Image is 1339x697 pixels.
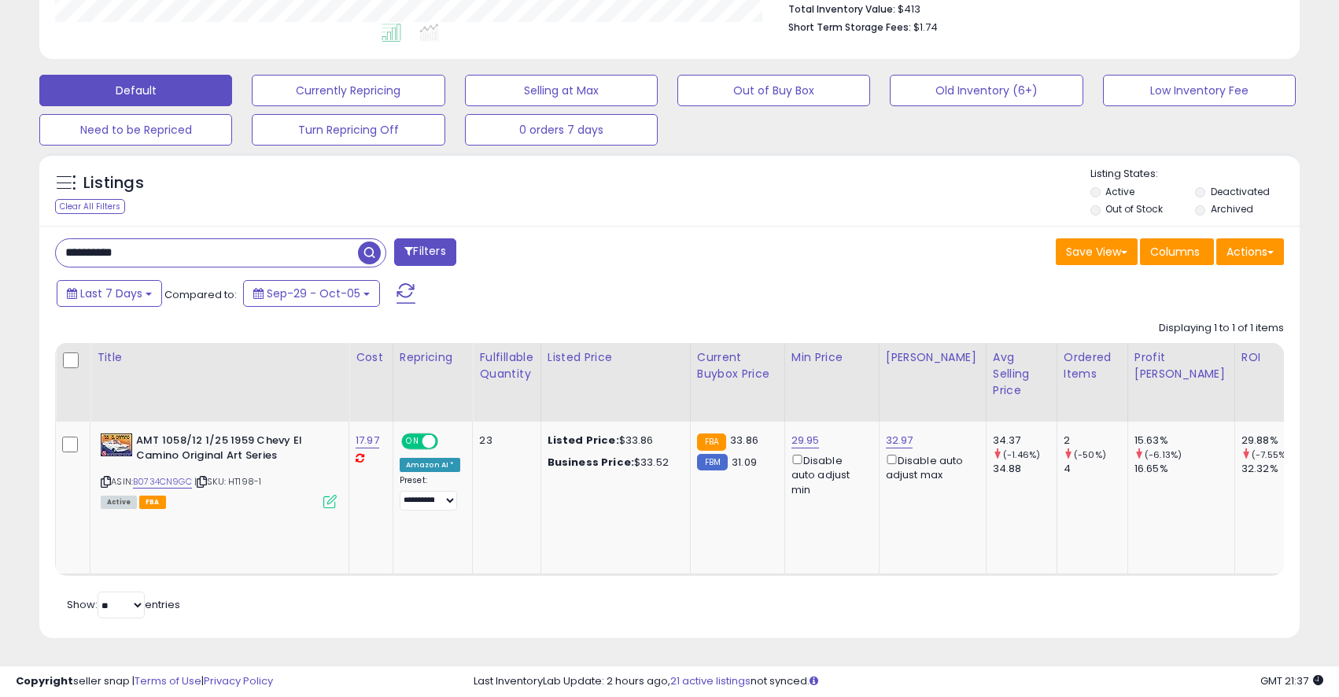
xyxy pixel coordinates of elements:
[886,433,913,448] a: 32.97
[1064,433,1127,448] div: 2
[548,455,634,470] b: Business Price:
[139,496,166,509] span: FBA
[1103,75,1296,106] button: Low Inventory Fee
[1105,202,1163,216] label: Out of Stock
[1056,238,1138,265] button: Save View
[697,349,778,382] div: Current Buybox Price
[993,349,1050,399] div: Avg Selling Price
[55,199,125,214] div: Clear All Filters
[1252,448,1289,461] small: (-7.55%)
[993,462,1057,476] div: 34.88
[400,475,461,511] div: Preset:
[1140,238,1214,265] button: Columns
[101,433,337,507] div: ASIN:
[886,452,974,482] div: Disable auto adjust max
[101,496,137,509] span: All listings currently available for purchase on Amazon
[791,452,867,497] div: Disable auto adjust min
[791,349,872,366] div: Min Price
[136,433,327,467] b: AMT 1058/12 1/25 1959 Chevy El Camino Original Art Series
[252,75,444,106] button: Currently Repricing
[356,433,379,448] a: 17.97
[1064,462,1127,476] div: 4
[788,2,895,16] b: Total Inventory Value:
[1211,202,1253,216] label: Archived
[670,673,751,688] a: 21 active listings
[730,433,758,448] span: 33.86
[135,673,201,688] a: Terms of Use
[886,349,979,366] div: [PERSON_NAME]
[356,349,386,366] div: Cost
[1241,349,1299,366] div: ROI
[1105,185,1134,198] label: Active
[788,20,911,34] b: Short Term Storage Fees:
[1150,244,1200,260] span: Columns
[913,20,938,35] span: $1.74
[436,435,461,448] span: OFF
[1241,433,1305,448] div: 29.88%
[474,674,1323,689] div: Last InventoryLab Update: 2 hours ago, not synced.
[16,674,273,689] div: seller snap | |
[164,287,237,302] span: Compared to:
[97,349,342,366] div: Title
[80,286,142,301] span: Last 7 Days
[465,75,658,106] button: Selling at Max
[1134,433,1234,448] div: 15.63%
[697,433,726,451] small: FBA
[243,280,380,307] button: Sep-29 - Oct-05
[890,75,1083,106] button: Old Inventory (6+)
[16,673,73,688] strong: Copyright
[400,349,467,366] div: Repricing
[252,114,444,146] button: Turn Repricing Off
[479,433,528,448] div: 23
[1090,167,1300,182] p: Listing States:
[677,75,870,106] button: Out of Buy Box
[133,475,192,489] a: B0734CN9GC
[548,455,678,470] div: $33.52
[194,475,261,488] span: | SKU: HT198-1
[465,114,658,146] button: 0 orders 7 days
[403,435,422,448] span: ON
[1211,185,1270,198] label: Deactivated
[267,286,360,301] span: Sep-29 - Oct-05
[1134,462,1234,476] div: 16.65%
[39,75,232,106] button: Default
[548,433,678,448] div: $33.86
[993,433,1057,448] div: 34.37
[479,349,533,382] div: Fulfillable Quantity
[39,114,232,146] button: Need to be Repriced
[697,454,728,470] small: FBM
[1260,673,1323,688] span: 2025-10-13 21:37 GMT
[791,433,820,448] a: 29.95
[1064,349,1121,382] div: Ordered Items
[57,280,162,307] button: Last 7 Days
[1074,448,1106,461] small: (-50%)
[204,673,273,688] a: Privacy Policy
[1216,238,1284,265] button: Actions
[394,238,456,266] button: Filters
[548,433,619,448] b: Listed Price:
[1003,448,1040,461] small: (-1.46%)
[1159,321,1284,336] div: Displaying 1 to 1 of 1 items
[548,349,684,366] div: Listed Price
[1134,349,1228,382] div: Profit [PERSON_NAME]
[67,597,180,612] span: Show: entries
[1241,462,1305,476] div: 32.32%
[1145,448,1182,461] small: (-6.13%)
[83,172,144,194] h5: Listings
[400,458,461,472] div: Amazon AI *
[101,433,132,456] img: 51Fsr5dtoNL._SL40_.jpg
[732,455,757,470] span: 31.09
